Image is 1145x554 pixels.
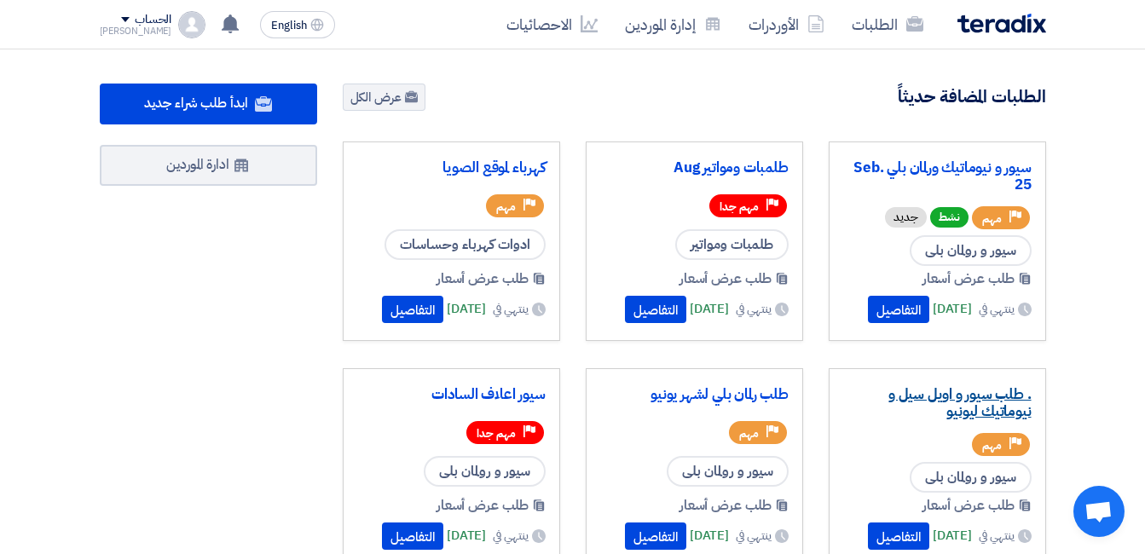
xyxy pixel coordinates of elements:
a: الأوردرات [735,4,838,44]
span: ينتهي في [493,527,528,545]
span: [DATE] [933,299,972,319]
span: ادوات كهرباء وحساسات [385,229,546,260]
div: [PERSON_NAME] [100,26,172,36]
button: English [260,11,335,38]
a: طلب رلمان بلي لشهر يونيو [600,386,789,403]
h4: الطلبات المضافة حديثاً [898,85,1046,107]
img: Teradix logo [957,14,1046,33]
span: طلب عرض أسعار [922,495,1015,516]
span: English [271,20,307,32]
span: ينتهي في [736,300,771,318]
span: [DATE] [447,526,486,545]
a: الاحصائيات [493,4,611,44]
button: التفاصيل [382,296,443,323]
span: مهم جدا [477,425,516,441]
span: ينتهي في [493,300,528,318]
span: سيور و رولمان بلى [667,456,789,487]
img: profile_test.png [178,11,205,38]
span: ابدأ طلب شراء جديد [144,93,247,113]
a: سيور اعلاف السادات [357,386,546,403]
span: ينتهي في [979,527,1014,545]
span: مهم [496,199,516,215]
button: التفاصيل [382,522,443,550]
div: جديد [885,207,927,228]
span: [DATE] [690,299,729,319]
a: . طلب سيور و اويل سيل و نيوماتيك ليونيو [843,386,1032,420]
div: Open chat [1073,486,1125,537]
button: التفاصيل [868,522,929,550]
span: سيور و رولمان بلى [424,456,546,487]
span: سيور و رولمان بلى [910,462,1032,493]
div: الحساب [135,13,171,27]
a: سيور و نيوماتيك ورلمان بلي Seb. 25 [843,159,1032,193]
span: ينتهي في [979,300,1014,318]
span: طلب عرض أسعار [679,268,772,289]
a: ادارة الموردين [100,145,317,186]
span: سيور و رولمان بلى [910,235,1032,266]
span: طلب عرض أسعار [437,268,529,289]
span: طلب عرض أسعار [922,268,1015,289]
span: نشط [930,207,969,228]
a: إدارة الموردين [611,4,735,44]
span: طلب عرض أسعار [679,495,772,516]
span: مهم [982,437,1002,453]
button: التفاصيل [625,522,686,550]
span: ينتهي في [736,527,771,545]
span: مهم [982,211,1002,227]
span: [DATE] [690,526,729,545]
span: مهم [739,425,759,441]
a: طلمبات ومواتير Aug [600,159,789,176]
span: [DATE] [933,526,972,545]
a: عرض الكل [343,84,425,111]
span: [DATE] [447,299,486,319]
span: طلمبات ومواتير [675,229,789,260]
a: كهرباء لموقع الصويا [357,159,546,176]
span: طلب عرض أسعار [437,495,529,516]
button: التفاصيل [625,296,686,323]
span: مهم جدا [720,199,759,215]
button: التفاصيل [868,296,929,323]
a: الطلبات [838,4,937,44]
